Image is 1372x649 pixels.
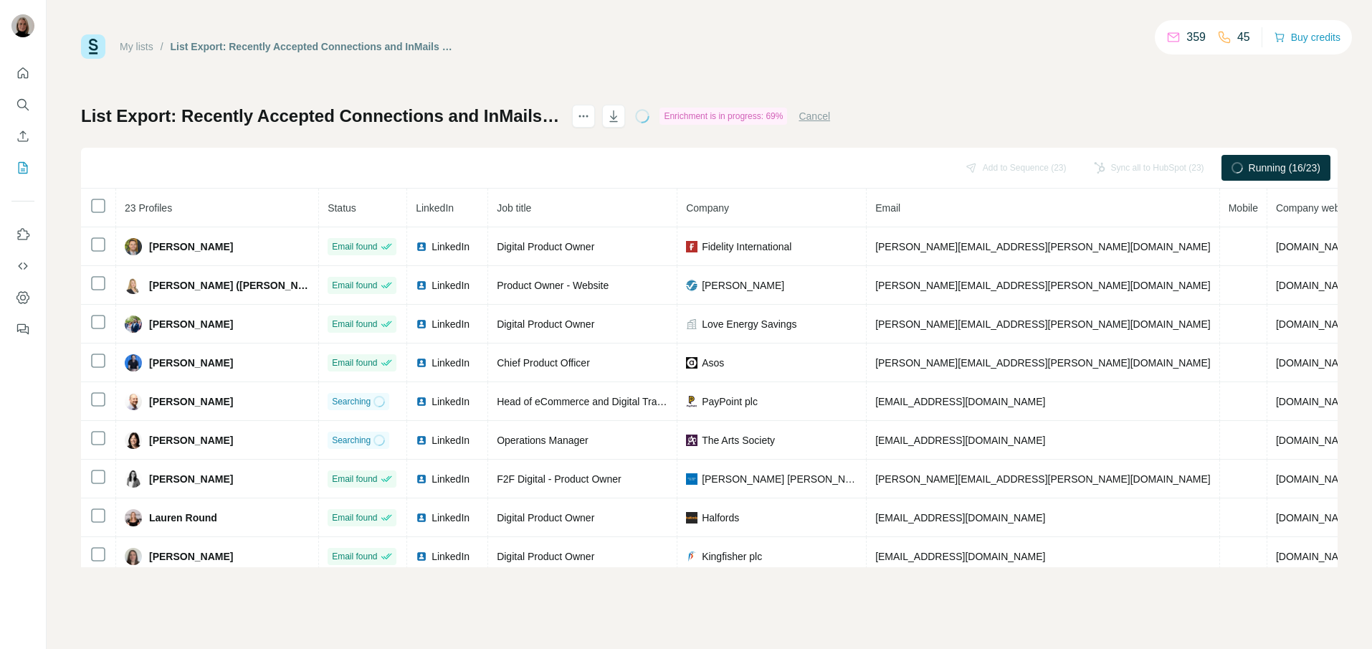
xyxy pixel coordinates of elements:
span: LinkedIn [432,549,470,564]
img: Avatar [125,316,142,333]
span: [PERSON_NAME] ([PERSON_NAME]) [149,278,310,293]
button: Use Surfe API [11,253,34,279]
span: Digital Product Owner [497,318,594,330]
span: [DOMAIN_NAME] [1276,318,1356,330]
span: Email found [332,279,377,292]
span: Halfords [702,511,739,525]
span: Email [875,202,900,214]
img: LinkedIn logo [416,318,427,330]
span: [PERSON_NAME] [PERSON_NAME] International [702,472,857,486]
span: Email found [332,550,377,563]
span: Lauren Round [149,511,217,525]
span: [PERSON_NAME] [149,317,233,331]
span: LinkedIn [432,472,470,486]
span: LinkedIn [432,433,470,447]
p: 45 [1237,29,1250,46]
button: Cancel [799,109,830,123]
span: [DOMAIN_NAME] [1276,241,1356,252]
img: company-logo [686,551,697,562]
img: company-logo [686,241,697,252]
span: Digital Product Owner [497,512,594,524]
span: [PERSON_NAME][EMAIL_ADDRESS][PERSON_NAME][DOMAIN_NAME] [875,241,1211,252]
span: LinkedIn [432,394,470,409]
button: Quick start [11,60,34,86]
span: LinkedIn [416,202,454,214]
span: Asos [702,356,724,370]
span: [PERSON_NAME] [149,356,233,370]
span: Chief Product Officer [497,357,590,369]
span: Searching [332,434,371,447]
span: 23 Profiles [125,202,172,214]
span: Product Owner - Website [497,280,609,291]
span: Mobile [1229,202,1258,214]
span: [DOMAIN_NAME] [1276,551,1356,562]
img: LinkedIn logo [416,435,427,446]
li: / [161,39,163,54]
span: [EMAIL_ADDRESS][DOMAIN_NAME] [875,551,1045,562]
span: Operations Manager [497,435,589,446]
button: Search [11,92,34,118]
img: Avatar [125,277,142,294]
span: LinkedIn [432,240,470,254]
span: [PERSON_NAME] [149,549,233,564]
img: Avatar [125,548,142,565]
img: LinkedIn logo [416,241,427,252]
span: [EMAIL_ADDRESS][DOMAIN_NAME] [875,512,1045,524]
img: company-logo [686,396,697,407]
span: [PERSON_NAME] [149,472,233,486]
span: [PERSON_NAME][EMAIL_ADDRESS][PERSON_NAME][DOMAIN_NAME] [875,473,1211,485]
button: Feedback [11,316,34,342]
span: Status [328,202,356,214]
img: Avatar [125,432,142,449]
span: [PERSON_NAME] [149,394,233,409]
span: [PERSON_NAME] [149,240,233,254]
span: Head of eCommerce and Digital Transformation Product Owner (Love2shop) [497,396,837,407]
span: [PERSON_NAME] [149,433,233,447]
span: Email found [332,240,377,253]
img: Avatar [125,509,142,526]
span: [DOMAIN_NAME] [1276,473,1356,485]
span: Email found [332,356,377,369]
span: Digital Product Owner [497,241,594,252]
div: Enrichment is in progress: 69% [659,108,787,125]
button: actions [572,105,595,128]
span: Love Energy Savings [702,317,796,331]
h1: List Export: Recently Accepted Connections and InMails - [DATE] 08:42 [81,105,559,128]
span: LinkedIn [432,278,470,293]
img: LinkedIn logo [416,473,427,485]
span: LinkedIn [432,511,470,525]
span: [EMAIL_ADDRESS][DOMAIN_NAME] [875,435,1045,446]
span: [EMAIL_ADDRESS][DOMAIN_NAME] [875,396,1045,407]
img: company-logo [686,280,697,291]
img: company-logo [686,473,697,485]
span: Searching [332,395,371,408]
div: List Export: Recently Accepted Connections and InMails - [DATE] 08:42 [171,39,455,54]
img: Avatar [125,238,142,255]
img: Avatar [125,354,142,371]
span: LinkedIn [432,317,470,331]
span: [DOMAIN_NAME] [1276,435,1356,446]
span: F2F Digital - Product Owner [497,473,621,485]
img: Avatar [125,470,142,488]
span: Running (16/23) [1249,161,1320,175]
button: Dashboard [11,285,34,311]
button: Buy credits [1274,27,1340,47]
img: LinkedIn logo [416,396,427,407]
img: LinkedIn logo [416,512,427,524]
span: Digital Product Owner [497,551,594,562]
img: company-logo [686,357,697,369]
img: LinkedIn logo [416,357,427,369]
p: 359 [1186,29,1206,46]
img: company-logo [686,435,697,446]
img: LinkedIn logo [416,551,427,562]
span: [PERSON_NAME][EMAIL_ADDRESS][PERSON_NAME][DOMAIN_NAME] [875,280,1211,291]
img: Avatar [125,393,142,410]
span: [PERSON_NAME][EMAIL_ADDRESS][PERSON_NAME][DOMAIN_NAME] [875,318,1211,330]
button: Use Surfe on LinkedIn [11,222,34,247]
span: Fidelity International [702,240,791,254]
span: [DOMAIN_NAME] [1276,357,1356,369]
span: Company [686,202,729,214]
button: Enrich CSV [11,123,34,149]
span: PayPoint plc [702,394,758,409]
span: Kingfisher plc [702,549,762,564]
